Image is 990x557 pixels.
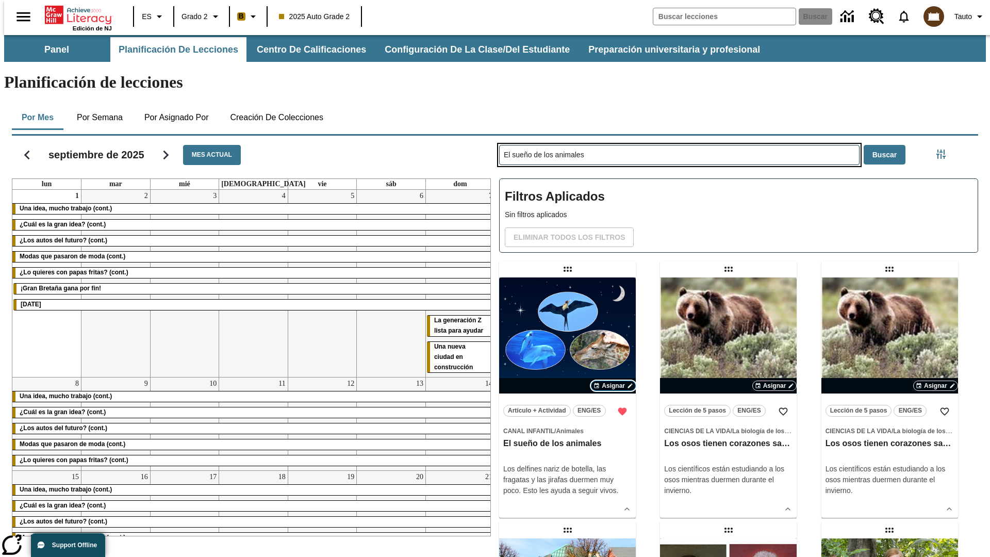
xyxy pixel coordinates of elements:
[913,381,958,391] button: Asignar Elegir fechas
[4,73,986,92] h1: Planificación de lecciones
[12,455,494,466] div: ¿Lo quieres con papas fritas? (cont.)
[345,378,356,390] a: 12 de septiembre de 2025
[434,317,483,334] span: La generación Z lista para ayudar
[40,179,54,189] a: lunes
[20,440,125,448] span: Modas que pasaron de moda (cont.)
[923,6,944,27] img: avatar image
[826,464,954,496] p: Los científicos están estudiando a los osos mientras duermen durante el invierno.
[150,190,219,378] td: 3 de septiembre de 2025
[357,378,426,471] td: 13 de septiembre de 2025
[183,145,241,165] button: Mes actual
[288,190,357,378] td: 5 de septiembre de 2025
[434,343,473,371] span: Una nueva ciudad en construcción
[451,179,469,189] a: domingo
[276,378,287,390] a: 11 de septiembre de 2025
[500,145,859,165] input: Buscar lecciones
[731,428,732,435] span: /
[177,179,192,189] a: miércoles
[211,190,219,202] a: 3 de septiembre de 2025
[12,268,494,278] div: ¿Lo quieres con papas fritas? (cont.)
[503,425,632,436] span: Tema: Canal Infantil/Animales
[931,144,951,165] button: Menú lateral de filtros
[503,428,554,435] span: Canal Infantil
[219,378,288,471] td: 11 de septiembre de 2025
[48,149,144,161] h2: septiembre de 2025
[13,284,493,294] div: ¡Gran Bretaña gana por fin!
[954,11,972,22] span: Tauto
[664,438,793,449] h3: Los osos tienen corazones sanos, pero ¿por qué?
[20,221,106,228] span: ¿Cuál es la gran idea? (cont.)
[52,542,97,549] span: Support Offline
[414,471,425,483] a: 20 de septiembre de 2025
[554,428,556,435] span: /
[602,381,625,390] span: Asignar
[664,464,793,496] p: Los científicos están estudiando a los osos mientras duermen durante el invierno.
[483,471,494,483] a: 21 de septiembre de 2025
[826,438,954,449] h3: Los osos tienen corazones sanos, pero ¿por qué?
[177,7,226,26] button: Grado: Grado 2, Elige un grado
[503,464,632,496] div: Los delfines nariz de botella, las fragatas y las jirafas duermen muy poco. Esto les ayuda a segu...
[660,277,797,518] div: lesson details
[881,261,898,277] div: Lección arrastrable: Los osos tienen corazones sanos, pero ¿por qué?
[899,405,922,416] span: ENG/ES
[288,378,357,471] td: 12 de septiembre de 2025
[316,179,328,189] a: viernes
[20,518,107,525] span: ¿Los autos del futuro? (cont.)
[894,405,927,417] button: ENG/ES
[81,190,151,378] td: 2 de septiembre de 2025
[70,471,81,483] a: 15 de septiembre de 2025
[384,179,398,189] a: sábado
[12,423,494,434] div: ¿Los autos del futuro? (cont.)
[20,253,125,260] span: Modas que pasaron de moda (cont.)
[45,5,112,25] a: Portada
[20,486,112,493] span: Una idea, mucho trabajo (cont.)
[45,4,112,31] div: Portada
[5,37,108,62] button: Panel
[21,285,101,292] span: ¡Gran Bretaña gana por fin!
[483,378,494,390] a: 14 de septiembre de 2025
[20,205,112,212] span: Una idea, mucho trabajo (cont.)
[826,425,954,436] span: Tema: Ciencias de la Vida/La biología de los sistemas humanos y la salud
[732,428,872,435] span: La biología de los sistemas humanos y la salud
[73,25,112,31] span: Edición de NJ
[4,37,769,62] div: Subbarra de navegación
[573,405,606,417] button: ENG/ES
[12,407,494,418] div: ¿Cuál es la gran idea? (cont.)
[150,378,219,471] td: 10 de septiembre de 2025
[207,471,219,483] a: 17 de septiembre de 2025
[345,471,356,483] a: 19 de septiembre de 2025
[4,35,986,62] div: Subbarra de navegación
[139,471,150,483] a: 16 de septiembre de 2025
[737,405,761,416] span: ENG/ES
[664,425,793,436] span: Tema: Ciencias de la Vida/La biología de los sistemas humanos y la salud
[349,190,356,202] a: 5 de septiembre de 2025
[12,439,494,450] div: Modas que pasaron de moda (cont.)
[12,190,81,378] td: 1 de septiembre de 2025
[142,190,150,202] a: 2 de septiembre de 2025
[942,501,957,517] button: Ver más
[664,428,730,435] span: Ciencias de la Vida
[20,237,107,244] span: ¿Los autos del futuro? (cont.)
[499,277,636,518] div: lesson details
[12,533,494,543] div: Modas que pasaron de moda (cont.)
[222,105,332,130] button: Creación de colecciones
[503,438,632,449] h3: El sueño de los animales
[12,220,494,230] div: ¿Cuál es la gran idea? (cont.)
[8,2,39,32] button: Abrir el menú lateral
[425,190,494,378] td: 7 de septiembre de 2025
[935,402,954,421] button: Añadir a mis Favoritas
[20,269,128,276] span: ¿Lo quieres con papas fritas? (cont.)
[503,405,571,417] button: Artículo + Actividad
[826,428,892,435] span: Ciencias de la Vida
[613,402,632,421] button: Remover de Favoritas
[276,471,288,483] a: 18 de septiembre de 2025
[669,405,726,416] span: Lección de 5 pasos
[13,300,493,310] div: Día del Trabajo
[280,190,288,202] a: 4 de septiembre de 2025
[653,8,796,25] input: Buscar campo
[881,522,898,538] div: Lección arrastrable: La doctora de los perezosos
[137,7,170,26] button: Lenguaje: ES, Selecciona un idioma
[110,37,246,62] button: Planificación de lecciones
[830,405,887,416] span: Lección de 5 pasos
[12,378,81,471] td: 8 de septiembre de 2025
